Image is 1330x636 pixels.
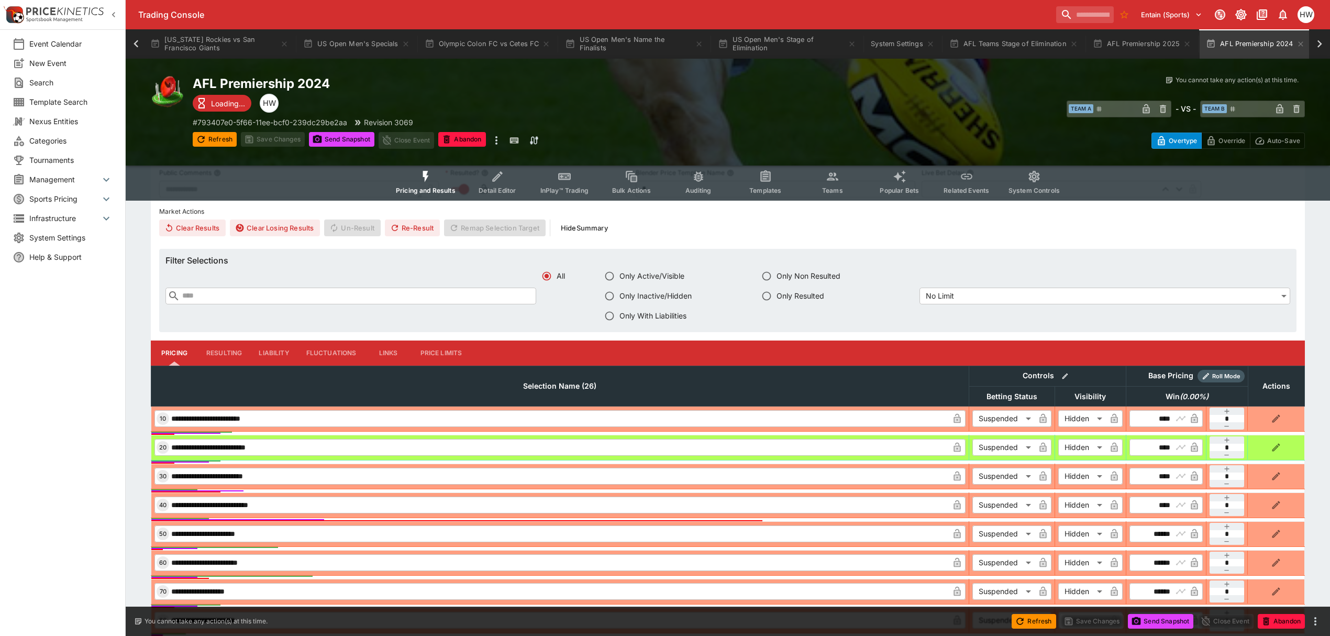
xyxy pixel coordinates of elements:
[144,29,295,59] button: [US_STATE] Rockies vs San Francisco Giants
[211,98,245,109] p: Loading...
[1176,75,1299,85] p: You cannot take any action(s) at this time.
[1058,497,1106,513] div: Hidden
[1058,583,1106,600] div: Hidden
[26,7,104,15] img: PriceKinetics
[1087,29,1198,59] button: AFL Premiership 2025
[157,473,169,480] span: 30
[1135,6,1209,23] button: Select Tenant
[29,116,113,127] span: Nexus Entities
[387,163,1068,201] div: Event type filters
[975,390,1049,403] span: Betting Status
[1151,133,1305,149] div: Start From
[193,132,237,147] button: Refresh
[260,94,279,113] div: Harry Walker
[777,270,840,281] span: Only Non Resulted
[1063,390,1117,403] span: Visibility
[159,204,1296,220] label: Market Actions
[1056,6,1114,23] input: search
[1144,369,1198,382] div: Base Pricing
[1250,133,1305,149] button: Auto-Save
[1273,5,1292,24] button: Notifications
[198,341,250,366] button: Resulting
[324,220,380,236] span: Un-Result
[157,530,169,538] span: 50
[1248,366,1304,406] th: Actions
[822,187,843,194] span: Teams
[972,525,1035,542] div: Suspended
[29,58,113,69] span: New Event
[29,213,100,224] span: Infrastructure
[1176,103,1196,114] h6: - VS -
[297,29,416,59] button: US Open Men's Specials
[1116,6,1133,23] button: No Bookmarks
[157,444,169,451] span: 20
[29,77,113,88] span: Search
[29,155,113,166] span: Tournaments
[193,117,347,128] p: Copy To Clipboard
[619,290,692,301] span: Only Inactive/Hidden
[29,96,113,107] span: Template Search
[165,255,1290,266] h6: Filter Selections
[972,583,1035,600] div: Suspended
[29,193,100,204] span: Sports Pricing
[490,132,503,149] button: more
[1128,614,1193,629] button: Send Snapshot
[309,132,374,147] button: Send Snapshot
[919,288,1290,304] div: No Limit
[298,341,365,366] button: Fluctuations
[365,341,412,366] button: Links
[412,341,471,366] button: Price Limits
[559,29,710,59] button: US Open Men's Name the Finalists
[540,187,589,194] span: InPlay™ Trading
[685,187,711,194] span: Auditing
[512,380,608,392] span: Selection Name (26)
[972,554,1035,571] div: Suspended
[1253,5,1271,24] button: Documentation
[1180,390,1209,403] em: ( 0.00 %)
[1202,104,1227,113] span: Team B
[619,310,686,321] span: Only With Liabilities
[479,187,516,194] span: Detail Editor
[1008,187,1060,194] span: System Controls
[138,9,1052,20] div: Trading Console
[972,468,1035,485] div: Suspended
[1069,104,1093,113] span: Team A
[1232,5,1250,24] button: Toggle light/dark mode
[777,290,824,301] span: Only Resulted
[438,132,485,147] button: Abandon
[1058,525,1106,542] div: Hidden
[250,341,297,366] button: Liability
[1200,29,1311,59] button: AFL Premiership 2024
[612,187,651,194] span: Bulk Actions
[555,220,614,236] button: HideSummary
[1298,6,1314,23] div: Harrison Walker
[29,251,113,262] span: Help & Support
[749,187,781,194] span: Templates
[1058,439,1106,456] div: Hidden
[151,75,184,109] img: australian_rules.png
[26,17,83,22] img: Sportsbook Management
[230,220,320,236] button: Clear Losing Results
[1151,133,1202,149] button: Overtype
[385,220,440,236] button: Re-Result
[1058,554,1106,571] div: Hidden
[396,187,456,194] span: Pricing and Results
[157,501,169,509] span: 40
[969,366,1126,386] th: Controls
[557,270,565,281] span: All
[972,439,1035,456] div: Suspended
[29,135,113,146] span: Categories
[1211,5,1229,24] button: Connected to PK
[1012,614,1056,629] button: Refresh
[619,270,684,281] span: Only Active/Visible
[151,341,198,366] button: Pricing
[158,588,169,595] span: 70
[1258,614,1305,629] button: Abandon
[864,29,940,59] button: System Settings
[1169,135,1197,146] p: Overtype
[1058,468,1106,485] div: Hidden
[159,220,226,236] button: Clear Results
[1218,135,1245,146] p: Override
[972,497,1035,513] div: Suspended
